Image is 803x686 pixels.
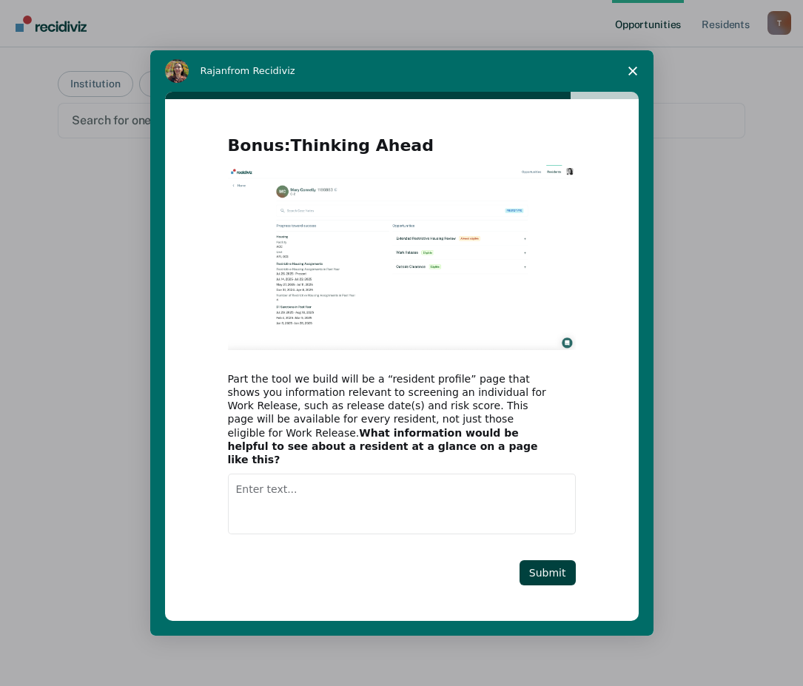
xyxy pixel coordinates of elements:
[165,59,189,83] img: Profile image for Rajan
[291,136,434,155] b: Thinking Ahead
[227,65,295,76] span: from Recidiviz
[228,372,554,466] div: Part the tool we build will be a “resident profile” page that shows you information relevant to s...
[201,65,228,76] span: Rajan
[228,135,576,165] h2: Bonus:
[228,427,538,465] b: What information would be helpful to see about a resident at a glance on a page like this?
[228,474,576,534] textarea: Enter text...
[520,560,576,585] button: Submit
[612,50,654,92] span: Close survey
